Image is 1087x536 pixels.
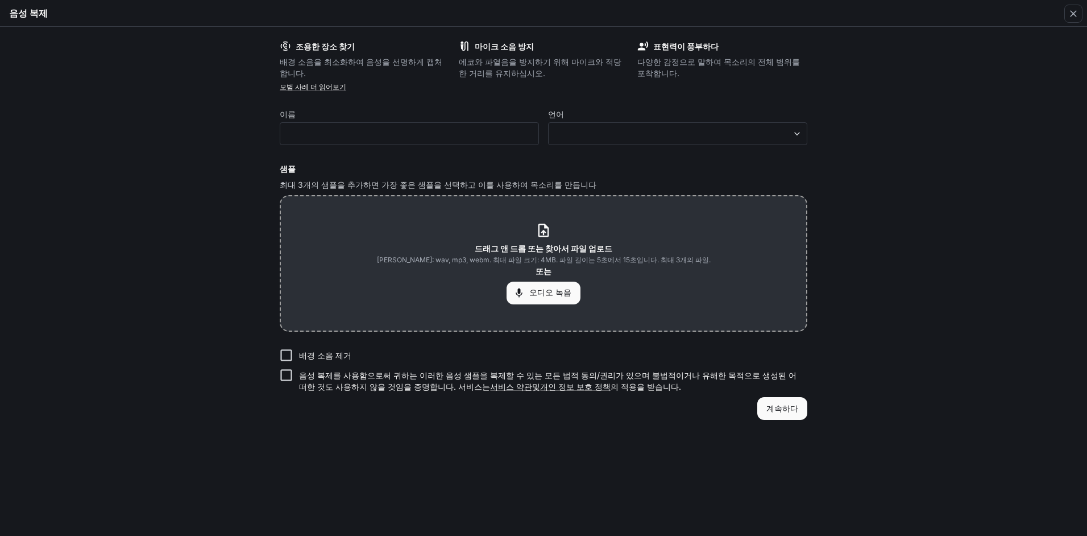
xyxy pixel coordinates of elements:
[459,56,629,79] p: 에코와 파열음을 방지하기 위해 마이크와 적당한 거리를 유지하십시오.
[280,163,807,175] h6: 샘플
[299,370,798,393] p: 음성 복제를 사용함으로써 귀하는 이러한 음성 샘플을 복제할 수 있는 모든 법적 동의/권리가 있으며 불법적이거나 유해한 목적으로 생성된 어떠한 것도 사용하지 않을 것임을 증명합...
[280,179,807,191] p: 최대 3개의 샘플을 추가하면 가장 좋은 샘플을 선택하고 이를 사용하여 목소리를 만듭니다
[507,282,580,304] button: 오디오 녹음
[548,110,564,118] p: 언어
[637,56,807,79] p: 다양한 감정으로 말하여 목소리의 전체 범위를 포착합니다.
[280,56,450,79] p: 배경 소음을 최소화하여 음성을 선명하게 캡처합니다.
[280,110,296,118] p: 이름
[475,42,534,51] b: 마이크 소음 방지
[757,397,807,420] button: 계속하다
[475,244,612,253] b: 드래그 앤 드롭 또는 찾아서 파일 업로드
[549,128,807,139] div: ​
[377,254,711,266] span: [PERSON_NAME]: wav, mp3, webm. 최대 파일 크기: 4MB. 파일 길이는 5초에서 15초입니다. 최대 3개의 파일.
[296,42,355,51] b: 조용한 장소 찾기
[529,286,571,300] font: 오디오 녹음
[490,382,532,391] a: 서비스 약관
[536,266,551,276] b: 또는
[9,7,48,19] h5: 음성 복제
[653,42,719,51] b: 표현력이 풍부하다
[299,350,351,361] p: 배경 소음 제거
[540,382,611,391] a: 개인 정보 보호 정책
[280,83,346,91] a: 모범 사례 더 읽어보기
